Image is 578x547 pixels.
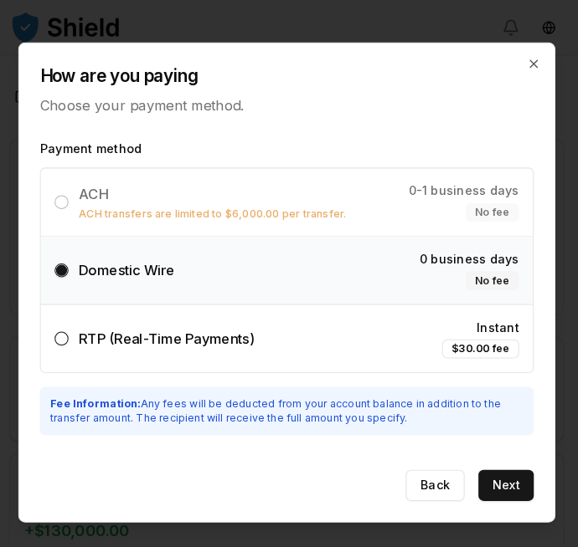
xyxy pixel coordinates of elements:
[60,385,148,397] strong: Fee Information:
[50,92,529,112] p: Choose your payment method.
[65,189,78,202] button: ACHACH transfers are limited to $6,000.00 per transfer.0-1 business daysNo fee
[418,243,514,259] span: 0 business days
[88,179,116,196] span: ACH
[88,320,258,336] span: RTP (Real-Time Payments)
[462,197,514,215] div: No fee
[405,455,462,485] button: Back
[50,135,529,152] label: Payment method
[473,309,514,325] span: Instant
[88,201,347,214] p: ACH transfers are limited to $6,000.00 per transfer.
[475,455,529,485] button: Next
[60,385,519,412] p: Any fees will be deducted from your account balance in addition to the transfer amount. The recip...
[65,321,78,335] button: RTP (Real-Time Payments)Instant$30.00 fee
[440,329,514,347] div: $30.00 fee
[50,62,529,85] h2: How are you paying
[65,255,78,268] button: Domestic Wire0 business daysNo fee
[407,176,514,193] span: 0-1 business days
[88,253,181,270] span: Domestic Wire
[462,263,514,281] div: No fee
